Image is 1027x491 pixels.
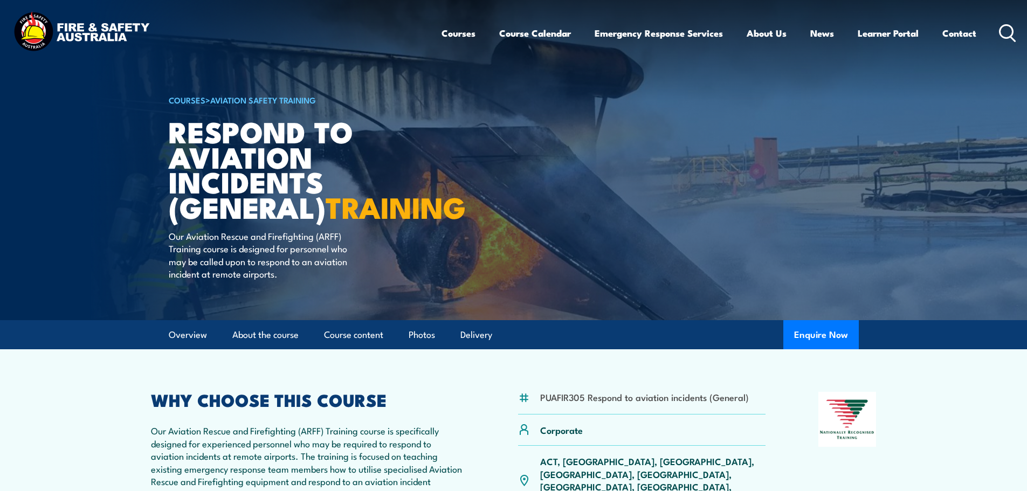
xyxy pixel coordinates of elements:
[810,19,834,47] a: News
[232,321,299,349] a: About the course
[942,19,976,47] a: Contact
[169,93,435,106] h6: >
[169,230,366,280] p: Our Aviation Rescue and Firefighting (ARFF) Training course is designed for personnel who may be ...
[409,321,435,349] a: Photos
[858,19,919,47] a: Learner Portal
[169,321,207,349] a: Overview
[210,94,316,106] a: Aviation Safety Training
[818,392,877,447] img: Nationally Recognised Training logo.
[747,19,787,47] a: About Us
[783,320,859,349] button: Enquire Now
[540,424,583,436] p: Corporate
[499,19,571,47] a: Course Calendar
[324,321,383,349] a: Course content
[151,424,466,487] p: Our Aviation Rescue and Firefighting (ARFF) Training course is specifically designed for experien...
[595,19,723,47] a: Emergency Response Services
[540,391,749,403] li: PUAFIR305 Respond to aviation incidents (General)
[326,184,466,229] strong: TRAINING
[169,119,435,219] h1: Respond to Aviation Incidents (General)
[442,19,475,47] a: Courses
[460,321,492,349] a: Delivery
[151,392,466,407] h2: WHY CHOOSE THIS COURSE
[169,94,205,106] a: COURSES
